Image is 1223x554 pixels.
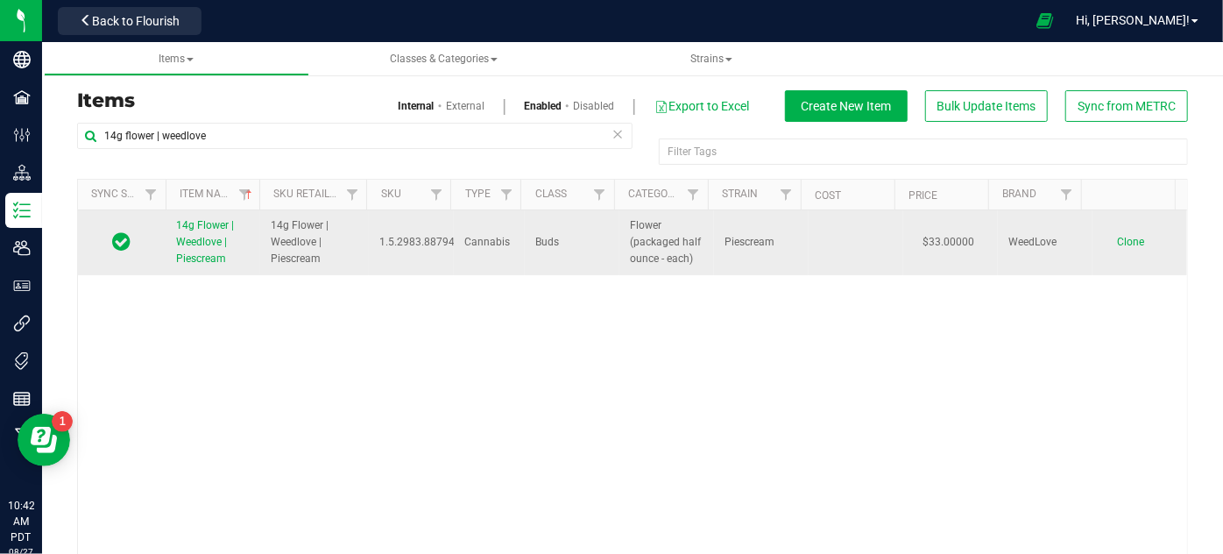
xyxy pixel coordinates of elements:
[230,180,259,210] a: Filter
[654,91,750,121] button: Export to Excel
[802,99,892,113] span: Create New Item
[381,188,401,200] a: SKU
[573,98,614,114] a: Disabled
[13,428,31,445] inline-svg: Manufacturing
[176,219,234,265] span: 14g Flower | Weedlove | Piescream
[611,123,624,146] span: Clear
[491,180,520,210] a: Filter
[398,98,434,114] a: Internal
[1008,234,1082,251] span: WeedLove
[1052,180,1081,210] a: Filter
[1065,90,1188,122] button: Sync from METRC
[1025,4,1064,38] span: Open Ecommerce Menu
[1117,236,1144,248] span: Clone
[1078,99,1176,113] span: Sync from METRC
[58,7,201,35] button: Back to Flourish
[176,217,250,268] a: 14g Flower | Weedlove | Piescream
[8,498,34,545] p: 10:42 AM PDT
[180,188,256,200] a: Item Name
[464,234,514,251] span: Cannabis
[13,126,31,144] inline-svg: Configuration
[628,188,680,200] a: Category
[271,217,358,268] span: 14g Flower | Weedlove | Piescream
[13,51,31,68] inline-svg: Company
[722,188,758,200] a: Strain
[421,180,450,210] a: Filter
[77,123,633,149] input: Search Item Name, SKU Retail Name, or Part Number
[13,89,31,106] inline-svg: Facilities
[785,90,908,122] button: Create New Item
[113,230,131,254] span: In Sync
[772,180,801,210] a: Filter
[937,99,1036,113] span: Bulk Update Items
[690,53,732,65] span: Strains
[337,180,366,210] a: Filter
[925,90,1048,122] button: Bulk Update Items
[273,188,405,200] a: Sku Retail Display Name
[908,189,937,202] a: Price
[585,180,614,210] a: Filter
[1002,188,1036,200] a: Brand
[13,277,31,295] inline-svg: User Roles
[92,14,180,28] span: Back to Flourish
[137,180,166,210] a: Filter
[630,217,703,268] span: Flower (packaged half ounce - each)
[13,164,31,181] inline-svg: Distribution
[524,98,562,114] a: Enabled
[1076,13,1190,27] span: Hi, [PERSON_NAME]!
[535,234,609,251] span: Buds
[13,390,31,408] inline-svg: Reports
[678,180,707,210] a: Filter
[77,90,619,111] h3: Items
[13,352,31,370] inline-svg: Tags
[914,230,983,255] span: $33.00000
[52,411,73,432] iframe: Resource center unread badge
[725,234,798,251] span: Piescream
[535,188,567,200] a: Class
[13,239,31,257] inline-svg: Users
[379,234,470,251] span: 1.5.2983.887945.0
[13,315,31,332] inline-svg: Integrations
[446,98,484,114] a: External
[390,53,498,65] span: Classes & Categories
[18,414,70,466] iframe: Resource center
[159,53,194,65] span: Items
[13,202,31,219] inline-svg: Inventory
[91,188,159,200] a: Sync Status
[465,188,491,200] a: Type
[816,189,842,202] a: Cost
[1117,236,1162,248] a: Clone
